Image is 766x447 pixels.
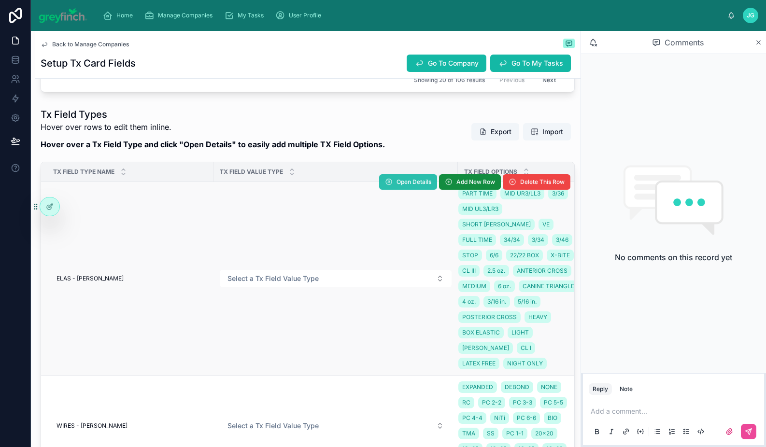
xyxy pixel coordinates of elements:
[483,428,498,439] a: SS
[513,412,540,424] a: PC 6-6
[535,430,553,437] span: 20x20
[41,121,385,133] p: Hover over rows to edit them inline.
[219,269,452,288] a: Select Button
[536,73,563,88] button: Next
[439,174,501,190] button: Add New Row
[458,358,499,369] a: LATEX FREE
[220,417,452,434] button: Select Button
[519,280,578,292] a: CANINE TRIANGLE
[52,41,129,48] span: Back to Manage Companies
[100,7,140,24] a: Home
[490,412,509,424] a: NiTi
[513,399,532,406] span: PC 3-3
[483,296,510,307] a: 3/16 in.
[458,186,582,371] a: PART TIMEMID UR3/LL33/36MID UL3/LR3SHORT [PERSON_NAME]VEFULL TIME34/343/343/46STOP6/622/22 BOXX-B...
[548,414,557,422] span: BIO
[272,7,328,24] a: User Profile
[490,55,571,72] button: Go To My Tasks
[462,399,470,406] span: RC
[523,282,574,290] span: CANINE TRIANGLE
[503,358,547,369] a: NIGHT ONLY
[456,178,495,186] span: Add New Row
[506,430,524,437] span: PC 1-1
[458,428,479,439] a: TMA
[544,399,563,406] span: PC 5-5
[462,344,509,352] span: [PERSON_NAME]
[509,397,536,408] a: PC 3-3
[458,342,513,354] a: [PERSON_NAME]
[665,37,704,48] span: Comments
[494,414,505,422] span: NiTi
[57,422,128,430] span: WIRES - [PERSON_NAME]
[482,399,501,406] span: PC 2-2
[502,428,527,439] a: PC 1-1
[521,344,531,352] span: CL I
[220,168,283,176] span: Tx Field Value Type
[471,123,519,140] button: Export
[458,311,521,323] a: POSTERIOR CROSS
[498,282,511,290] span: 6 oz.
[397,178,431,186] span: Open Details
[747,12,754,19] span: JG
[458,296,480,307] a: 4 oz.
[407,55,486,72] button: Go To Company
[41,108,385,121] h1: Tx Field Types
[116,12,133,19] span: Home
[528,313,547,321] span: HEAVY
[462,430,475,437] span: TMA
[227,421,319,431] span: Select a Tx Field Value Type
[518,298,537,306] span: 5/16 in.
[525,311,551,323] a: HEAVY
[220,270,452,287] button: Select Button
[462,282,486,290] span: MEDIUM
[501,381,533,393] a: DEBOND
[458,381,497,393] a: EXPANDED
[158,12,213,19] span: Manage Companies
[95,5,728,26] div: scrollable content
[41,41,129,48] a: Back to Manage Companies
[508,327,533,338] a: LIGHT
[41,56,136,70] h1: Setup Tx Card Fields
[615,251,732,263] h2: No comments on this record yet
[462,414,482,422] span: PC 4-4
[379,174,437,190] button: Open Details
[523,123,571,140] button: Import
[428,58,479,68] span: Go To Company
[520,178,565,186] span: Delete This Row
[462,360,496,367] span: LATEX FREE
[540,397,567,408] a: PC 5-5
[41,140,385,149] strong: Hover over a Tx Field Type and click "Open Details" to easily add multiple TX Field Options.
[620,385,633,393] div: Note
[57,275,124,282] span: ELAS - [PERSON_NAME]
[589,383,612,395] button: Reply
[53,271,208,286] a: ELAS - [PERSON_NAME]
[544,412,561,424] a: BIO
[517,342,535,354] a: CL I
[503,174,570,190] button: Delete This Row
[494,280,515,292] a: 6 oz.
[462,313,517,321] span: POSTERIOR CROSS
[414,76,485,84] span: Showing 20 of 106 results
[541,383,557,391] span: NONE
[462,298,476,306] span: 4 oz.
[511,329,529,336] span: LIGHT
[221,7,270,24] a: My Tasks
[462,329,500,336] span: BOX ELASTIC
[289,12,321,19] span: User Profile
[53,168,114,176] span: Tx Field Type Name
[53,418,208,433] a: WIRES - [PERSON_NAME]
[142,7,219,24] a: Manage Companies
[478,397,505,408] a: PC 2-2
[462,383,493,391] span: EXPANDED
[458,412,486,424] a: PC 4-4
[238,12,264,19] span: My Tasks
[616,383,637,395] button: Note
[458,397,474,408] a: RC
[227,274,319,283] span: Select a Tx Field Value Type
[514,296,540,307] a: 5/16 in.
[458,327,504,338] a: BOX ELASTIC
[537,381,561,393] a: NONE
[517,414,536,422] span: PC 6-6
[458,280,490,292] a: MEDIUM
[542,127,563,137] span: Import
